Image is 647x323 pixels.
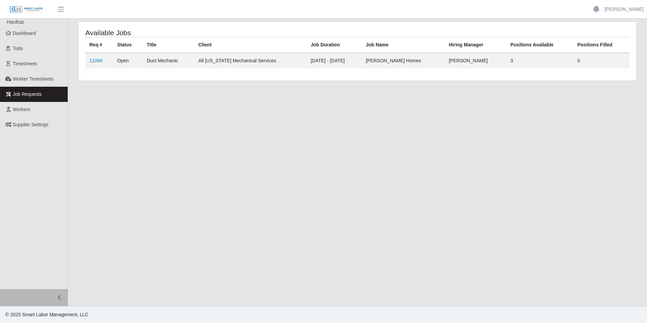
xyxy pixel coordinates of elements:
td: 3 [506,53,573,68]
th: Positions Filled [573,37,630,53]
th: Client [194,37,307,53]
a: [PERSON_NAME] [605,6,644,13]
h4: Available Jobs [85,28,306,37]
a: 11086 [89,58,103,63]
td: [PERSON_NAME] [445,53,506,68]
td: 0 [573,53,630,68]
span: Todo [13,46,23,51]
span: Timesheets [13,61,37,66]
span: Dashboard [13,30,36,36]
th: Req # [85,37,113,53]
th: Title [143,37,195,53]
th: Status [113,37,142,53]
th: Job Duration [307,37,362,53]
img: SLM Logo [9,6,43,13]
span: Hardhat [7,19,24,25]
td: [DATE] - [DATE] [307,53,362,68]
td: All [US_STATE] Mechanical Services [194,53,307,68]
span: Job Requests [13,91,42,97]
th: Positions Available [506,37,573,53]
th: Job Name [362,37,445,53]
span: Worker Timesheets [13,76,53,82]
span: © 2025 Smart Labor Management, LLC [5,312,88,317]
td: Duct Mechanic [143,53,195,68]
th: Hiring Manager [445,37,506,53]
span: Workers [13,107,30,112]
span: Supplier Settings [13,122,49,127]
td: Open [113,53,142,68]
td: [PERSON_NAME] Homes [362,53,445,68]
